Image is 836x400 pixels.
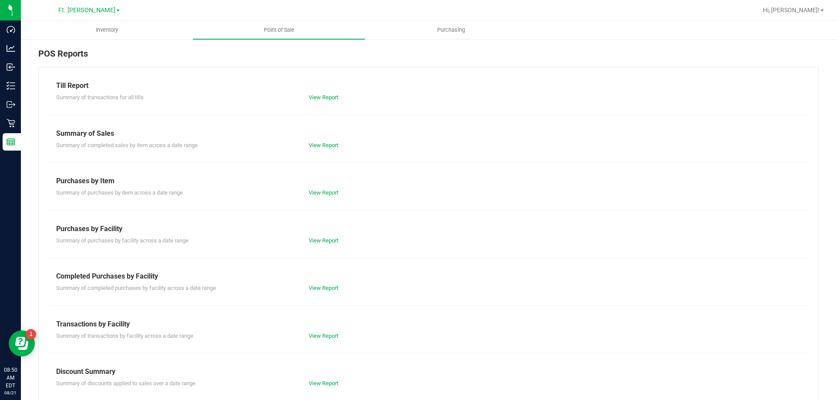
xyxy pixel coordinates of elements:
div: Purchases by Facility [56,224,801,234]
iframe: Resource center unread badge [26,329,36,339]
inline-svg: Dashboard [7,25,15,34]
span: Hi, [PERSON_NAME]! [763,7,819,13]
div: Purchases by Item [56,176,801,186]
span: Summary of transactions by facility across a date range [56,333,193,339]
div: POS Reports [38,47,819,67]
a: View Report [309,285,338,291]
span: Summary of purchases by facility across a date range [56,237,189,244]
span: Purchasing [425,26,477,34]
a: View Report [309,237,338,244]
div: Till Report [56,81,801,91]
a: Point of Sale [193,21,365,39]
span: Summary of transactions for all tills [56,94,144,101]
a: View Report [309,189,338,196]
span: Summary of discounts applied to sales over a date range [56,380,196,387]
span: Summary of completed purchases by facility across a date range [56,285,216,291]
inline-svg: Retail [7,119,15,128]
inline-svg: Inventory [7,81,15,90]
a: View Report [309,380,338,387]
div: Completed Purchases by Facility [56,271,801,282]
p: 08:50 AM EDT [4,366,17,390]
div: Discount Summary [56,366,801,377]
a: View Report [309,333,338,339]
span: Point of Sale [252,26,306,34]
inline-svg: Analytics [7,44,15,53]
inline-svg: Outbound [7,100,15,109]
p: 08/21 [4,390,17,396]
span: Inventory [84,26,130,34]
a: Purchasing [365,21,537,39]
div: Summary of Sales [56,128,801,139]
span: Summary of purchases by item across a date range [56,189,183,196]
div: Transactions by Facility [56,319,801,329]
inline-svg: Inbound [7,63,15,71]
a: View Report [309,94,338,101]
span: Ft. [PERSON_NAME] [58,7,115,14]
a: View Report [309,142,338,148]
span: Summary of completed sales by item across a date range [56,142,198,148]
iframe: Resource center [9,330,35,356]
a: Inventory [21,21,193,39]
inline-svg: Reports [7,138,15,146]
